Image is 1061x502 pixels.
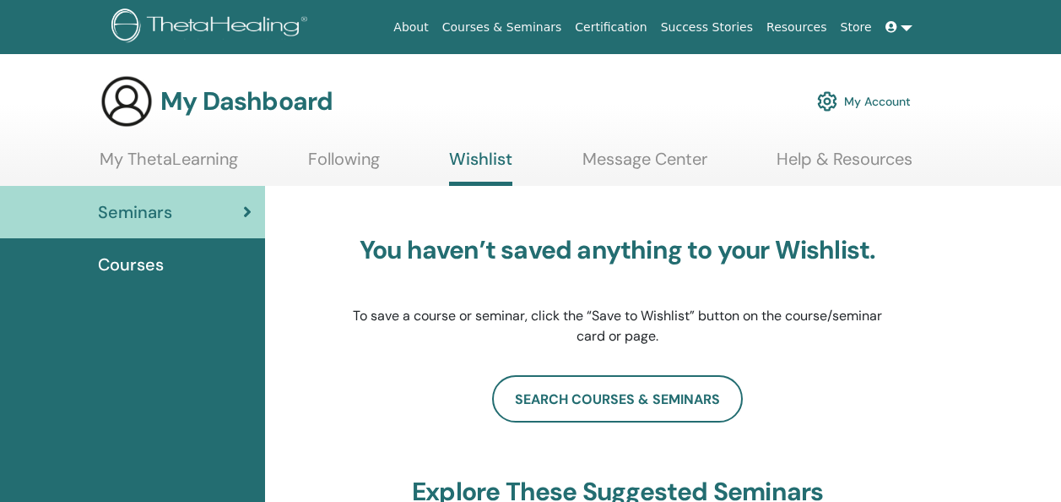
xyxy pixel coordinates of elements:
[568,12,653,43] a: Certification
[352,306,884,346] p: To save a course or seminar, click the “Save to Wishlist” button on the course/seminar card or page.
[98,199,172,225] span: Seminars
[387,12,435,43] a: About
[834,12,879,43] a: Store
[654,12,760,43] a: Success Stories
[111,8,313,46] img: logo.png
[100,74,154,128] img: generic-user-icon.jpg
[308,149,380,182] a: Following
[160,86,333,117] h3: My Dashboard
[100,149,238,182] a: My ThetaLearning
[449,149,512,186] a: Wishlist
[760,12,834,43] a: Resources
[352,235,884,265] h3: You haven’t saved anything to your Wishlist.
[582,149,707,182] a: Message Center
[817,87,837,116] img: cog.svg
[436,12,569,43] a: Courses & Seminars
[492,375,743,423] a: search courses & seminars
[817,83,911,120] a: My Account
[98,252,164,277] span: Courses
[777,149,912,182] a: Help & Resources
